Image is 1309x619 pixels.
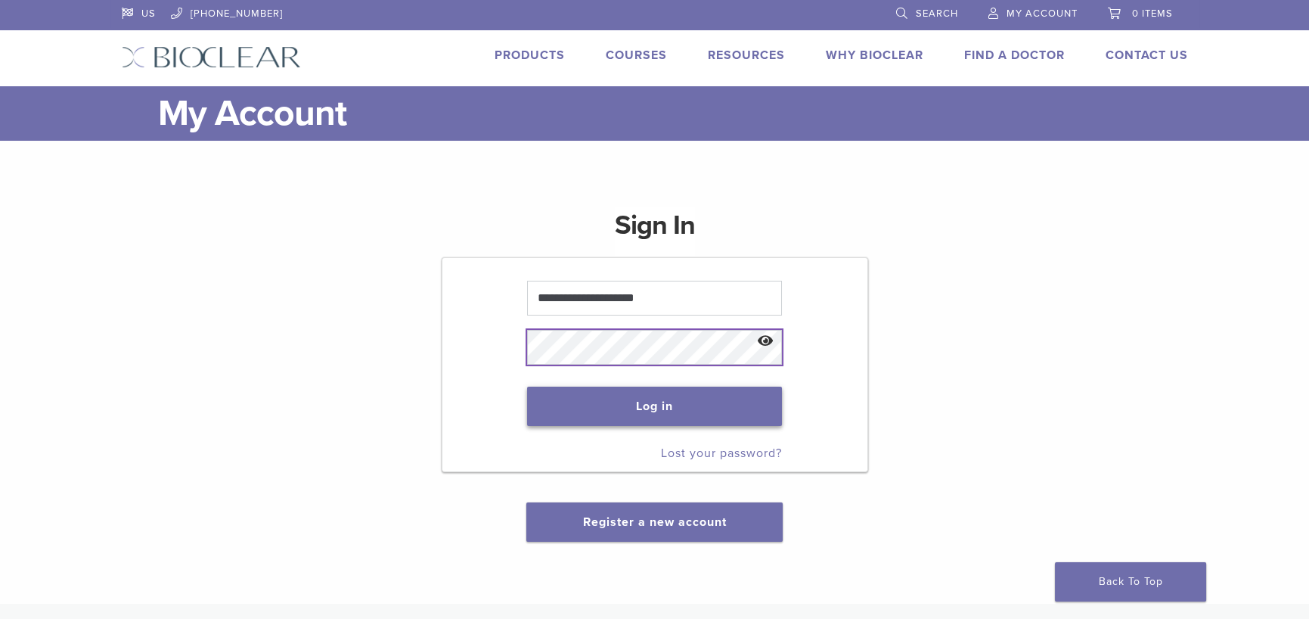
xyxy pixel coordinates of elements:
[158,86,1188,141] h1: My Account
[826,48,923,63] a: Why Bioclear
[527,387,782,426] button: Log in
[1106,48,1188,63] a: Contact Us
[606,48,667,63] a: Courses
[615,207,695,256] h1: Sign In
[916,8,958,20] span: Search
[708,48,785,63] a: Resources
[1007,8,1078,20] span: My Account
[1132,8,1173,20] span: 0 items
[582,515,726,530] a: Register a new account
[526,502,782,542] button: Register a new account
[964,48,1065,63] a: Find A Doctor
[1055,562,1206,602] a: Back To Top
[495,48,565,63] a: Products
[122,46,301,68] img: Bioclear
[749,322,782,361] button: Show password
[661,446,782,461] a: Lost your password?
